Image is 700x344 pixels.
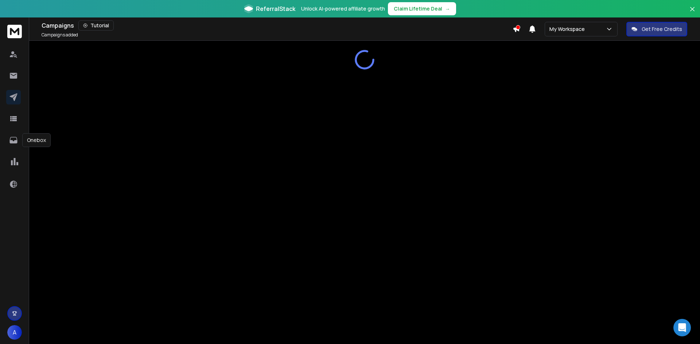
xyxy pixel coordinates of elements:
[445,5,450,12] span: →
[688,4,697,22] button: Close banner
[256,4,295,13] span: ReferralStack
[642,25,682,33] p: Get Free Credits
[626,22,687,36] button: Get Free Credits
[78,20,114,31] button: Tutorial
[22,133,51,147] div: Onebox
[7,325,22,340] button: A
[301,5,385,12] p: Unlock AI-powered affiliate growth
[549,25,588,33] p: My Workspace
[42,32,78,38] p: Campaigns added
[42,20,513,31] div: Campaigns
[388,2,456,15] button: Claim Lifetime Deal→
[673,319,691,336] div: Open Intercom Messenger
